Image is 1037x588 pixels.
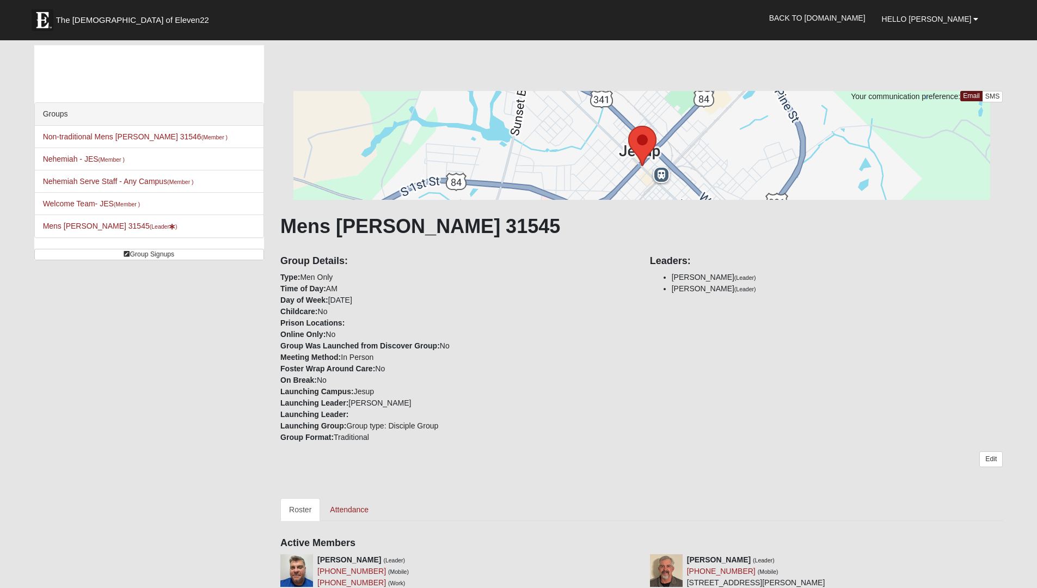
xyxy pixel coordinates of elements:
a: Attendance [321,498,377,521]
strong: Launching Campus: [280,387,354,396]
strong: Childcare: [280,307,317,316]
a: Hello [PERSON_NAME] [874,5,987,33]
strong: Launching Leader: [280,410,348,419]
strong: Launching Leader: [280,399,348,407]
h1: Mens [PERSON_NAME] 31545 [280,215,1003,238]
strong: Time of Day: [280,284,326,293]
strong: Group Format: [280,433,334,442]
small: (Leader) [734,274,756,281]
li: [PERSON_NAME] [672,272,1003,283]
h4: Active Members [280,537,1003,549]
a: Back to [DOMAIN_NAME] [761,4,874,32]
span: The [DEMOGRAPHIC_DATA] of Eleven22 [56,15,209,26]
small: (Member ) [99,156,125,163]
a: Edit [979,451,1003,467]
strong: Day of Week: [280,296,328,304]
a: [PHONE_NUMBER] [317,567,386,575]
a: Email [960,91,983,101]
h4: Leaders: [650,255,1003,267]
strong: [PERSON_NAME] [687,555,751,564]
strong: Group Was Launched from Discover Group: [280,341,440,350]
a: Mens [PERSON_NAME] 31545(Leader) [43,222,177,230]
strong: [PERSON_NAME] [317,555,381,564]
small: (Member ) [114,201,140,207]
strong: Online Only: [280,330,326,339]
a: Group Signups [34,249,264,260]
small: (Leader ) [150,223,177,230]
img: Eleven22 logo [32,9,53,31]
strong: Meeting Method: [280,353,341,362]
strong: Launching Group: [280,421,346,430]
a: SMS [982,91,1003,102]
strong: On Break: [280,376,317,384]
small: (Leader) [734,286,756,292]
a: Nehemiah Serve Staff - Any Campus(Member ) [43,177,194,186]
strong: Prison Locations: [280,318,345,327]
small: (Leader) [753,557,775,563]
a: Non-traditional Mens [PERSON_NAME] 31546(Member ) [43,132,228,141]
li: [PERSON_NAME] [672,283,1003,295]
div: Groups [35,103,263,126]
span: Hello [PERSON_NAME] [882,15,972,23]
a: Welcome Team- JES(Member ) [43,199,140,208]
small: (Member ) [201,134,228,140]
a: Roster [280,498,320,521]
span: Your communication preference: [851,92,960,101]
div: Men Only AM [DATE] No No No In Person No No Jesup [PERSON_NAME] Group type: Disciple Group Tradit... [272,248,642,443]
small: (Leader) [383,557,405,563]
small: (Member ) [167,179,193,185]
h4: Group Details: [280,255,634,267]
a: Nehemiah - JES(Member ) [43,155,125,163]
a: The [DEMOGRAPHIC_DATA] of Eleven22 [26,4,244,31]
strong: Type: [280,273,300,281]
strong: Foster Wrap Around Care: [280,364,375,373]
a: [PHONE_NUMBER] [687,567,756,575]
